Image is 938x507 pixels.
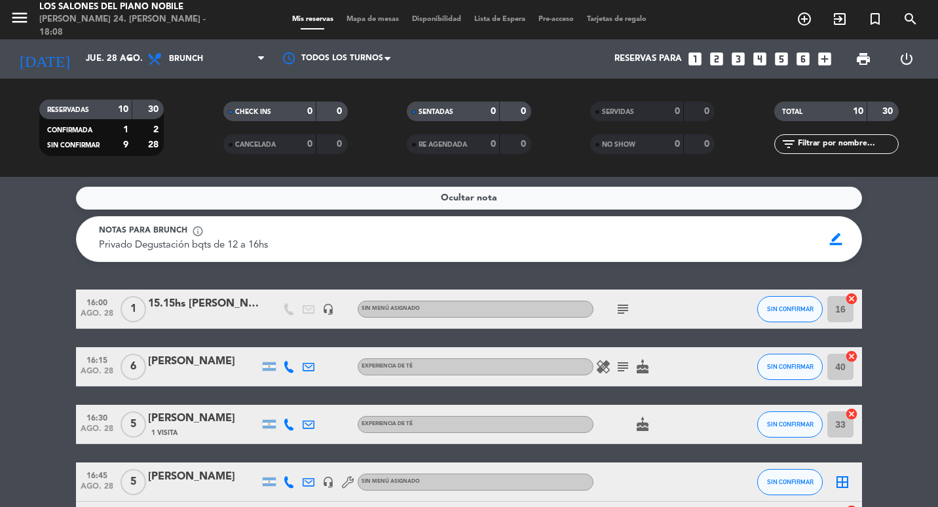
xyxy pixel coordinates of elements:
[757,296,823,322] button: SIN CONFIRMAR
[903,11,918,27] i: search
[882,107,895,116] strong: 30
[121,354,146,380] span: 6
[148,468,259,485] div: [PERSON_NAME]
[235,141,276,148] span: CANCELADA
[686,50,703,67] i: looks_one
[81,352,113,367] span: 16:15
[532,16,580,23] span: Pre-acceso
[10,8,29,28] i: menu
[39,13,225,39] div: [PERSON_NAME] 24. [PERSON_NAME] - 18:08
[521,107,529,116] strong: 0
[602,141,635,148] span: NO SHOW
[797,137,898,151] input: Filtrar por nombre...
[81,294,113,309] span: 16:00
[337,107,345,116] strong: 0
[307,107,312,116] strong: 0
[757,469,823,495] button: SIN CONFIRMAR
[362,364,413,369] span: EXPERIENCIA DE TÉ
[81,409,113,424] span: 16:30
[468,16,532,23] span: Lista de Espera
[362,306,420,311] span: Sin menú asignado
[121,469,146,495] span: 5
[767,478,814,485] span: SIN CONFIRMAR
[441,191,497,206] span: Ocultar nota
[118,105,128,114] strong: 10
[121,296,146,322] span: 1
[853,107,863,116] strong: 10
[121,411,146,438] span: 5
[635,359,650,375] i: cake
[708,50,725,67] i: looks_two
[832,11,848,27] i: exit_to_app
[123,140,128,149] strong: 9
[322,303,334,315] i: headset_mic
[81,424,113,440] span: ago. 28
[148,105,161,114] strong: 30
[797,11,812,27] i: add_circle_outline
[885,39,928,79] div: LOG OUT
[99,240,268,250] span: Privado Degustación bqts de 12 a 16hs
[39,1,225,14] div: Los Salones del Piano Nobile
[47,142,100,149] span: SIN CONFIRMAR
[855,51,871,67] span: print
[322,476,334,488] i: headset_mic
[675,140,680,149] strong: 0
[767,421,814,428] span: SIN CONFIRMAR
[148,410,259,427] div: [PERSON_NAME]
[47,127,92,134] span: CONFIRMADA
[751,50,768,67] i: looks_4
[405,16,468,23] span: Disponibilidad
[521,140,529,149] strong: 0
[704,107,712,116] strong: 0
[675,107,680,116] strong: 0
[491,107,496,116] strong: 0
[615,301,631,317] i: subject
[767,305,814,312] span: SIN CONFIRMAR
[767,363,814,370] span: SIN CONFIRMAR
[635,417,650,432] i: cake
[169,54,203,64] span: Brunch
[730,50,747,67] i: looks_3
[10,8,29,32] button: menu
[192,225,204,237] span: info_outline
[123,125,128,134] strong: 1
[81,309,113,324] span: ago. 28
[337,140,345,149] strong: 0
[362,421,413,426] span: EXPERIENCIA DE TÉ
[307,140,312,149] strong: 0
[781,136,797,152] i: filter_list
[795,50,812,67] i: looks_6
[816,50,833,67] i: add_box
[614,54,682,64] span: Reservas para
[835,474,850,490] i: border_all
[362,479,420,484] span: Sin menú asignado
[81,467,113,482] span: 16:45
[153,125,161,134] strong: 2
[704,140,712,149] strong: 0
[151,428,178,438] span: 1 Visita
[148,353,259,370] div: [PERSON_NAME]
[235,109,271,115] span: CHECK INS
[602,109,634,115] span: SERVIDAS
[615,359,631,375] i: subject
[595,359,611,375] i: healing
[47,107,89,113] span: RESERVADAS
[782,109,802,115] span: TOTAL
[580,16,653,23] span: Tarjetas de regalo
[99,225,187,238] span: Notas para brunch
[491,140,496,149] strong: 0
[757,354,823,380] button: SIN CONFIRMAR
[81,482,113,497] span: ago. 28
[845,407,858,421] i: cancel
[867,11,883,27] i: turned_in_not
[845,350,858,363] i: cancel
[419,109,453,115] span: SENTADAS
[757,411,823,438] button: SIN CONFIRMAR
[340,16,405,23] span: Mapa de mesas
[81,367,113,382] span: ago. 28
[122,51,138,67] i: arrow_drop_down
[419,141,467,148] span: RE AGENDADA
[148,140,161,149] strong: 28
[845,292,858,305] i: cancel
[10,45,79,73] i: [DATE]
